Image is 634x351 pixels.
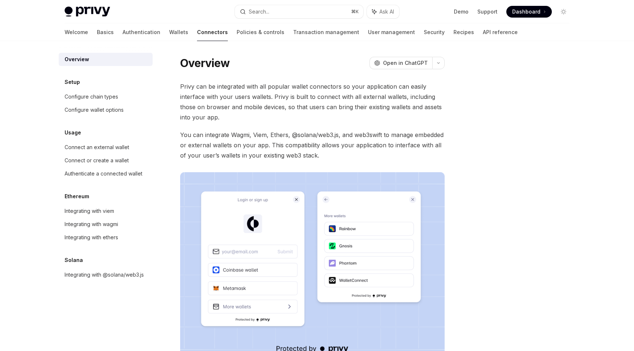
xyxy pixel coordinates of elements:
[65,92,118,101] div: Configure chain types
[65,106,124,114] div: Configure wallet options
[65,143,129,152] div: Connect an external wallet
[65,78,80,86] h5: Setup
[65,55,89,64] div: Overview
[477,8,498,15] a: Support
[483,23,518,41] a: API reference
[59,167,153,180] a: Authenticate a connected wallet
[59,231,153,244] a: Integrating with ethers
[506,6,552,18] a: Dashboard
[293,23,359,41] a: Transaction management
[180,81,445,122] span: Privy can be integrated with all popular wallet connectors so your application can easily interfa...
[237,23,284,41] a: Policies & controls
[65,192,89,201] h5: Ethereum
[180,130,445,160] span: You can integrate Wagmi, Viem, Ethers, @solana/web3.js, and web3swift to manage embedded or exter...
[59,204,153,218] a: Integrating with viem
[379,8,394,15] span: Ask AI
[59,268,153,281] a: Integrating with @solana/web3.js
[59,218,153,231] a: Integrating with wagmi
[369,57,432,69] button: Open in ChatGPT
[65,220,118,229] div: Integrating with wagmi
[169,23,188,41] a: Wallets
[424,23,445,41] a: Security
[65,23,88,41] a: Welcome
[65,233,118,242] div: Integrating with ethers
[454,8,469,15] a: Demo
[512,8,540,15] span: Dashboard
[367,5,399,18] button: Ask AI
[383,59,428,67] span: Open in ChatGPT
[558,6,569,18] button: Toggle dark mode
[197,23,228,41] a: Connectors
[249,7,269,16] div: Search...
[65,256,83,265] h5: Solana
[97,23,114,41] a: Basics
[59,154,153,167] a: Connect or create a wallet
[59,141,153,154] a: Connect an external wallet
[65,128,81,137] h5: Usage
[59,90,153,103] a: Configure chain types
[351,9,359,15] span: ⌘ K
[59,103,153,117] a: Configure wallet options
[59,53,153,66] a: Overview
[65,270,144,279] div: Integrating with @solana/web3.js
[123,23,160,41] a: Authentication
[65,156,129,165] div: Connect or create a wallet
[235,5,363,18] button: Search...⌘K
[65,7,110,17] img: light logo
[368,23,415,41] a: User management
[180,56,230,70] h1: Overview
[65,207,114,215] div: Integrating with viem
[453,23,474,41] a: Recipes
[65,169,142,178] div: Authenticate a connected wallet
